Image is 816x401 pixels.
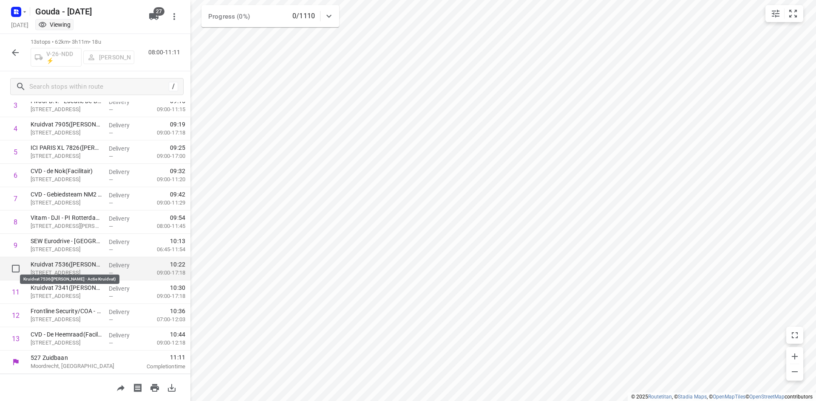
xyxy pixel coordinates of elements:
[170,260,185,269] span: 10:22
[765,5,803,22] div: small contained button group
[785,5,802,22] button: Fit zoom
[12,335,20,343] div: 13
[143,315,185,324] p: 07:00-12:03
[31,315,102,324] p: Aelbrechtskade 2, Rotterdam
[143,105,185,114] p: 09:00-11:15
[31,269,102,277] p: [STREET_ADDRESS]
[143,245,185,254] p: 06:45-11:54
[31,362,119,370] p: Moordrecht, [GEOGRAPHIC_DATA]
[14,241,17,250] div: 9
[31,143,102,152] p: ICI PARIS XL 7826([PERSON_NAME] - Actie ICI [GEOGRAPHIC_DATA])
[12,311,20,320] div: 12
[129,383,146,391] span: Print shipping labels
[143,339,185,347] p: 09:00-12:18
[109,223,113,230] span: —
[163,383,180,391] span: Download route
[109,191,140,199] p: Delivery
[146,383,163,391] span: Print route
[109,98,140,106] p: Delivery
[12,288,20,296] div: 11
[109,270,113,276] span: —
[109,308,140,316] p: Delivery
[749,394,785,400] a: OpenStreetMap
[109,168,140,176] p: Delivery
[38,20,71,29] div: You are currently in view mode. To make any changes, go to edit project.
[153,7,164,16] span: 27
[109,331,140,339] p: Delivery
[14,101,17,109] div: 3
[201,5,339,27] div: Progress (0%)0/1110
[31,292,102,300] p: Mathenesserplein 81, Rotterdam
[143,269,185,277] p: 09:00-17:18
[109,144,140,153] p: Delivery
[31,129,102,137] p: Eudokiaplein 24, Rotterdam
[170,237,185,245] span: 10:13
[170,330,185,339] span: 10:44
[143,292,185,300] p: 09:00-17:18
[109,284,140,293] p: Delivery
[31,222,102,230] p: Professor Jonkersweg 7, Rotterdam
[145,8,162,25] button: 27
[109,177,113,183] span: —
[713,394,745,400] a: OpenMapTiles
[109,214,140,223] p: Delivery
[109,261,140,269] p: Delivery
[31,237,102,245] p: SEW Eurodrive - Rotterdam(Nadine van Trier)
[170,143,185,152] span: 09:25
[31,152,102,160] p: [STREET_ADDRESS]
[31,283,102,292] p: Kruidvat 7341(A.S. Watson - Actie Kruidvat)
[14,148,17,156] div: 5
[767,5,784,22] button: Map settings
[109,293,113,300] span: —
[631,394,813,400] li: © 2025 , © , © © contributors
[109,200,113,206] span: —
[31,213,102,222] p: Vitam - DJI - PI Rotterdam de Schie([PERSON_NAME])
[31,330,102,339] p: CVD - De Heemraad(Facilitair)
[648,394,672,400] a: Routetitan
[170,120,185,129] span: 09:19
[109,340,113,346] span: —
[170,167,185,175] span: 09:32
[31,245,102,254] p: Industrieweg 175, Rotterdam
[143,152,185,160] p: 09:00-17:00
[31,353,119,362] p: 527 Zuidbaan
[109,238,140,246] p: Delivery
[109,153,113,160] span: —
[143,222,185,230] p: 08:00-11:45
[31,190,102,199] p: CVD - Gebiedsteam NM2 NO(Facilitair)
[31,120,102,129] p: Kruidvat 7905([PERSON_NAME] - Actie Kruidvat)
[109,130,113,136] span: —
[14,218,17,226] div: 8
[14,171,17,179] div: 6
[170,307,185,315] span: 10:36
[112,383,129,391] span: Share route
[169,82,178,91] div: /
[109,107,113,113] span: —
[143,199,185,207] p: 09:00-11:29
[31,260,102,269] p: Kruidvat 7536([PERSON_NAME] - Actie Kruidvat)
[170,283,185,292] span: 10:30
[109,247,113,253] span: —
[129,353,185,362] span: 11:11
[208,13,250,20] span: Progress (0%)
[143,129,185,137] p: 09:00-17:18
[170,190,185,199] span: 09:42
[31,38,134,46] p: 13 stops • 62km • 3h11m • 18u
[29,80,169,93] input: Search stops within route
[14,195,17,203] div: 7
[31,307,102,315] p: Frontline Security/COA - Rotterdam(Nigel Jegen)
[31,105,102,114] p: [STREET_ADDRESS]
[170,213,185,222] span: 09:54
[109,121,140,129] p: Delivery
[31,167,102,175] p: CVD - de Nok(Facilitair)
[143,175,185,184] p: 09:00-11:20
[148,48,184,57] p: 08:00-11:11
[129,362,185,371] p: Completion time
[678,394,707,400] a: Stadia Maps
[7,260,24,277] span: Select
[31,199,102,207] p: [STREET_ADDRESS]
[31,339,102,347] p: Heemraadssingel 151, Rotterdam
[292,11,315,21] p: 0/1110
[31,175,102,184] p: [STREET_ADDRESS]
[14,125,17,133] div: 4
